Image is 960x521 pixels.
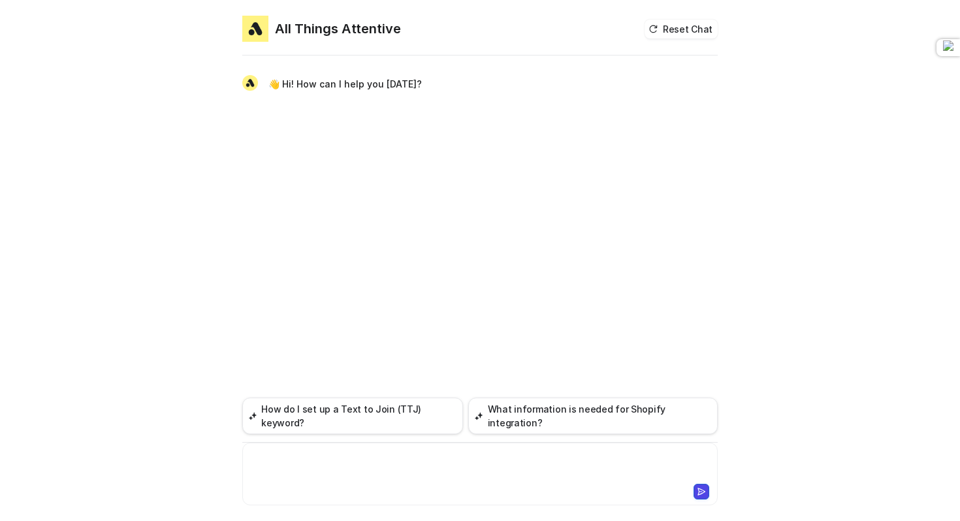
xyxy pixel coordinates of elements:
img: Widget [242,16,268,42]
img: Widget [242,75,258,91]
button: How do I set up a Text to Join (TTJ) keyword? [242,398,463,434]
h2: All Things Attentive [275,20,401,38]
button: Reset Chat [645,20,718,39]
img: loops-logo [943,40,960,55]
p: 👋 Hi! How can I help you [DATE]? [268,76,422,92]
button: What information is needed for Shopify integration? [468,398,718,434]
